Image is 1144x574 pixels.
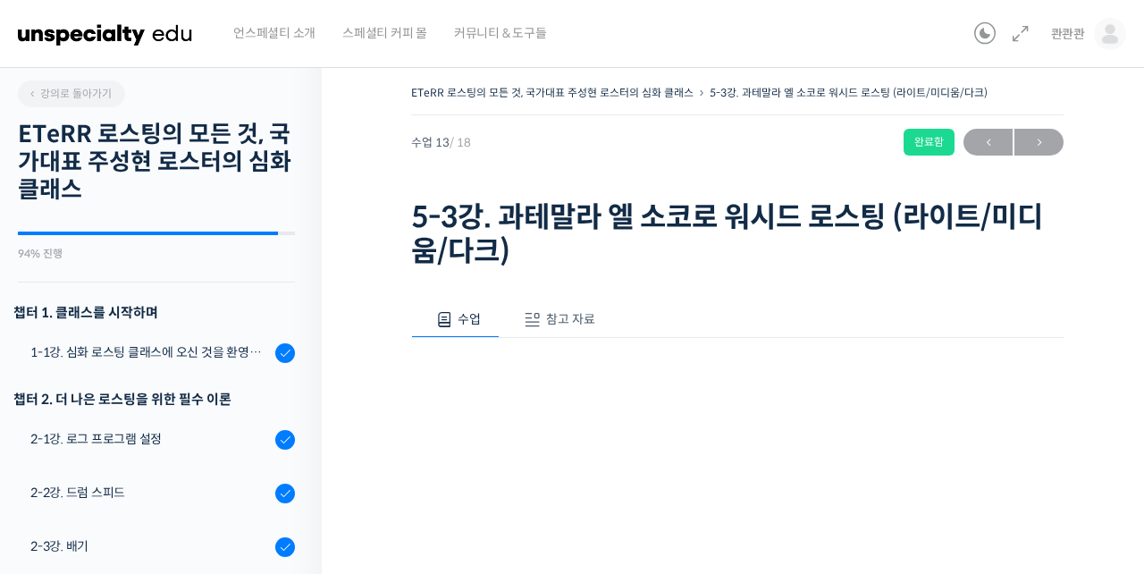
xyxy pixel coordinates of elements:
a: 강의로 돌아가기 [18,80,125,107]
span: 콴콴콴 [1051,26,1085,42]
a: ←이전 [963,129,1013,156]
span: 강의로 돌아가기 [27,87,112,100]
span: → [1014,131,1064,155]
div: 1-1강. 심화 로스팅 클래스에 오신 것을 환영합니다 [30,342,270,362]
span: ← [963,131,1013,155]
span: 참고 자료 [546,311,595,327]
div: 94% 진행 [18,249,295,259]
a: 5-3강. 과테말라 엘 소코로 워시드 로스팅 (라이트/미디움/다크) [710,86,988,99]
div: 2-3강. 배기 [30,536,270,556]
span: 수업 [458,311,481,327]
a: 다음→ [1014,129,1064,156]
div: 2-2강. 드럼 스피드 [30,483,270,502]
h2: ETeRR 로스팅의 모든 것, 국가대표 주성현 로스터의 심화 클래스 [18,121,295,205]
div: 완료함 [904,129,955,156]
span: / 18 [450,135,471,150]
div: 챕터 2. 더 나은 로스팅을 위한 필수 이론 [13,387,295,411]
a: ETeRR 로스팅의 모든 것, 국가대표 주성현 로스터의 심화 클래스 [411,86,694,99]
h3: 챕터 1. 클래스를 시작하며 [13,300,295,325]
span: 수업 13 [411,137,471,148]
div: 2-1강. 로그 프로그램 설정 [30,429,270,449]
h1: 5-3강. 과테말라 엘 소코로 워시드 로스팅 (라이트/미디움/다크) [411,200,1064,269]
